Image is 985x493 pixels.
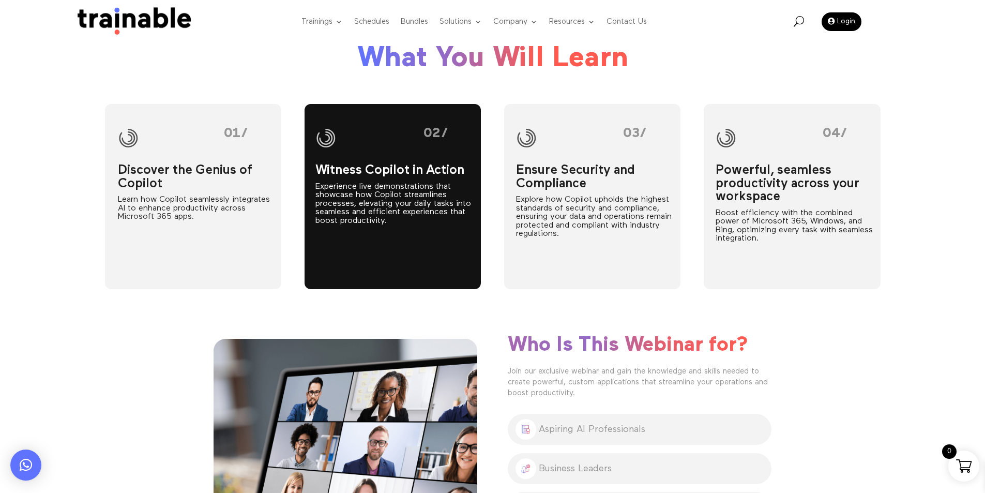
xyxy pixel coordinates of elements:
[536,422,645,438] span: Aspiring AI Professionals
[401,2,428,42] a: Bundles
[315,183,475,226] p: Experience live demonstrations that showcase how Copilot streamlines processes, elevating your da...
[354,2,389,42] a: Schedules
[716,209,874,243] p: Boost efficiency with the combined power of Microsoft 365, Windows, and Bing, optimizing every ta...
[794,16,804,26] span: U
[440,2,482,42] a: Solutions
[607,2,647,42] a: Contact Us
[942,444,957,459] span: 0
[516,164,635,190] span: Ensure Security and Compliance
[118,164,252,190] span: Discover the Genius of Copilot
[536,461,612,477] span: Business Leaders
[822,12,861,31] a: Login
[508,335,748,355] span: Who Is This Webinar for?
[357,44,628,73] span: What You Will Learn
[118,196,273,221] p: Learn how Copilot seamlessly integrates AI to enhance productivity across Microsoft 365 apps.
[493,2,538,42] a: Company
[716,164,859,203] span: Powerful, seamless productivity across your workspace
[301,2,343,42] a: Trainings
[315,164,464,177] span: Witness Copilot in Action
[508,366,771,398] div: Join our exclusive webinar and gain the knowledge and skills needed to create powerful, custom ap...
[516,196,674,238] p: Explore how Copilot upholds the highest standards of security and compliance, ensuring your data ...
[549,2,595,42] a: Resources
